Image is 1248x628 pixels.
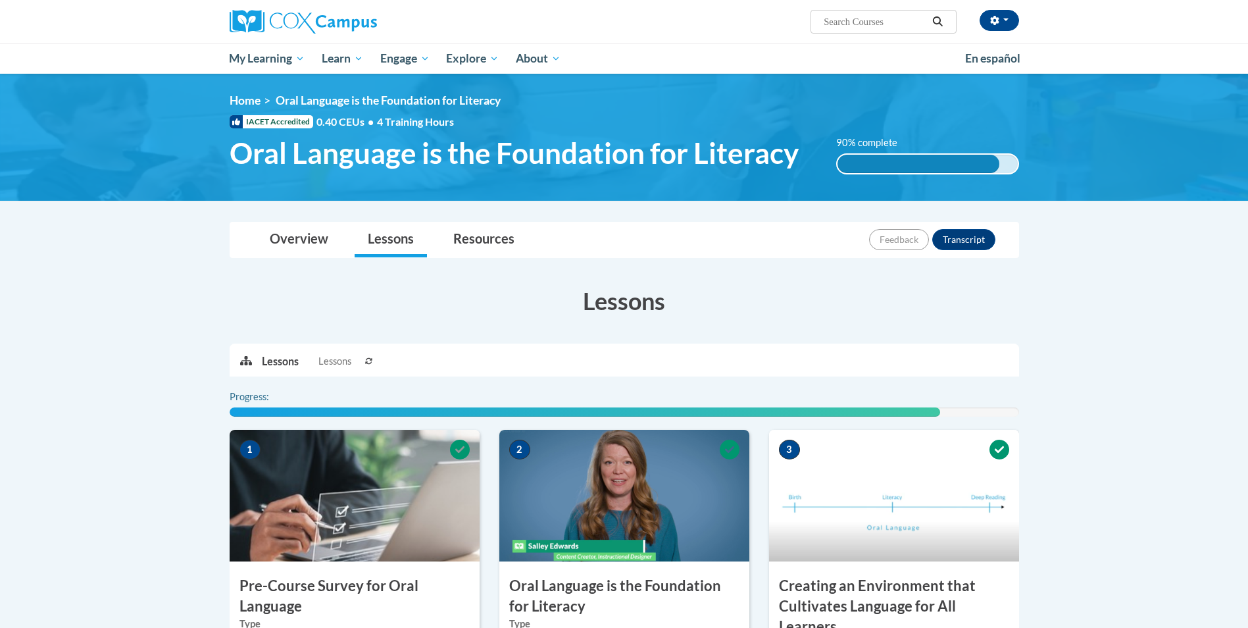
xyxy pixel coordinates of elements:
span: En español [965,51,1020,65]
button: Account Settings [980,10,1019,31]
a: My Learning [221,43,314,74]
div: Main menu [210,43,1039,74]
a: Cox Campus [230,10,480,34]
span: Engage [380,51,430,66]
a: Learn [313,43,372,74]
span: 4 Training Hours [377,115,454,128]
img: Course Image [499,430,749,562]
img: Course Image [769,430,1019,562]
a: Resources [440,222,528,257]
span: Learn [322,51,363,66]
span: 1 [239,440,261,459]
label: 90% complete [836,136,912,150]
span: 3 [779,440,800,459]
a: Explore [437,43,507,74]
div: 90% complete [837,155,999,173]
a: Engage [372,43,438,74]
span: My Learning [229,51,305,66]
span: 2 [509,440,530,459]
a: Overview [257,222,341,257]
button: Transcript [932,229,995,250]
span: Lessons [318,354,351,369]
span: Oral Language is the Foundation for Literacy [276,93,501,107]
input: Search Courses [822,14,928,30]
a: En español [957,45,1029,72]
span: Explore [446,51,499,66]
label: Progress: [230,390,305,404]
h3: Oral Language is the Foundation for Literacy [499,576,749,617]
button: Search [928,14,947,30]
span: About [516,51,561,66]
button: Feedback [869,229,929,250]
p: Lessons [262,354,299,369]
img: Course Image [230,430,480,562]
h3: Lessons [230,284,1019,317]
span: Oral Language is the Foundation for Literacy [230,136,799,170]
img: Cox Campus [230,10,377,34]
h3: Pre-Course Survey for Oral Language [230,576,480,617]
span: IACET Accredited [230,115,313,128]
a: Lessons [355,222,427,257]
a: Home [230,93,261,107]
span: 0.40 CEUs [316,115,377,129]
a: About [507,43,569,74]
span: • [368,115,374,128]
